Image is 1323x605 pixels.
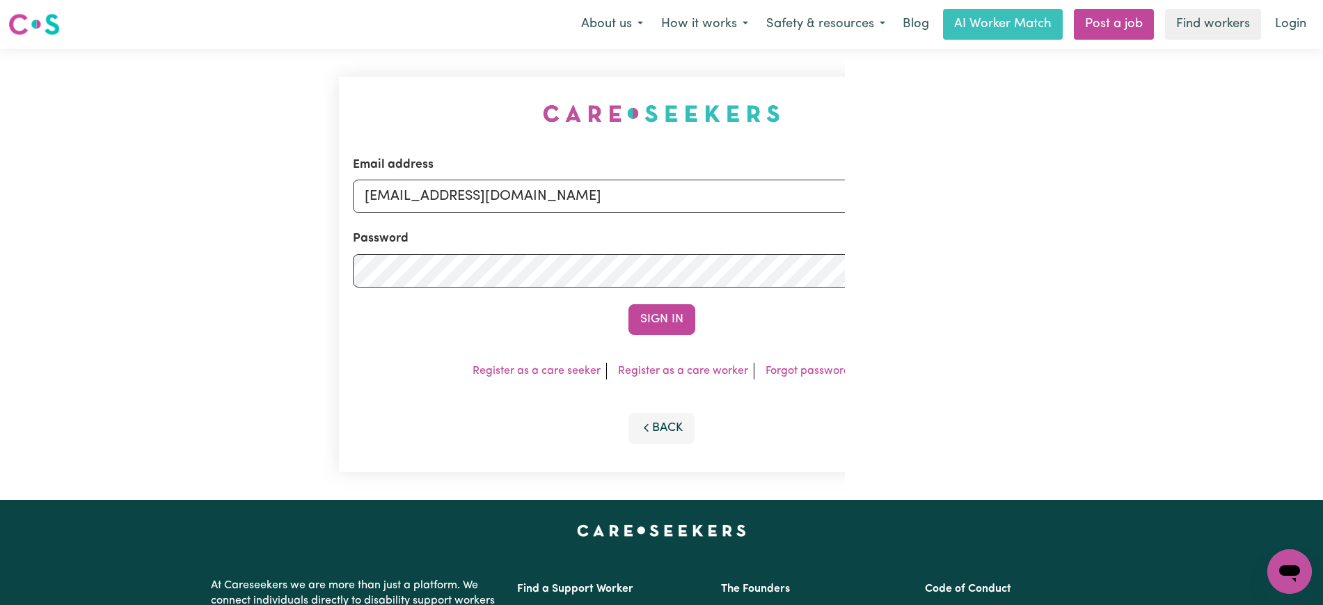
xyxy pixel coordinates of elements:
a: Register as a care worker [618,366,748,377]
a: Careseekers home page [577,525,746,536]
img: Careseekers logo [8,12,60,37]
a: AI Worker Match [943,9,1063,40]
label: Email address [353,156,434,174]
a: Register as a care seeker [473,366,601,377]
a: Forgot password [766,366,850,377]
button: How it works [652,10,757,39]
a: Careseekers logo [8,8,60,40]
iframe: Button to launch messaging window [1267,549,1312,594]
a: Code of Conduct [925,583,1011,595]
a: Find workers [1165,9,1261,40]
label: Password [353,230,409,248]
a: Login [1267,9,1315,40]
a: Post a job [1074,9,1154,40]
a: Blog [894,9,937,40]
button: Back [628,413,695,443]
button: Safety & resources [757,10,894,39]
button: About us [572,10,652,39]
button: Sign In [628,304,695,335]
a: Find a Support Worker [517,583,633,595]
a: The Founders [721,583,790,595]
input: Email address [353,180,970,213]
